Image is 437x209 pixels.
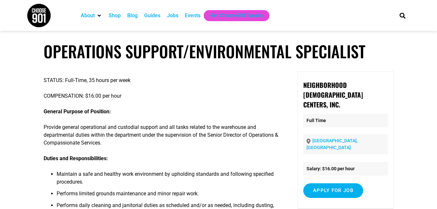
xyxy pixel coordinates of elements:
[167,12,178,20] a: Jobs
[303,114,388,127] p: Full Time
[44,42,393,61] h1: Operations Support/Environmental Specialist
[57,170,280,190] li: Maintain a safe and healthy work environment by upholding standards and following specified proce...
[81,12,95,20] a: About
[44,92,280,100] p: COMPENSATION: $16.00 per hour
[307,138,358,150] a: [GEOGRAPHIC_DATA], [GEOGRAPHIC_DATA]
[397,10,408,21] div: Search
[44,123,280,147] p: Provide general operational and custodial support and all tasks related to the warehouse and depa...
[77,10,105,21] div: About
[185,12,200,20] a: Events
[303,162,388,175] li: Salary: $16.00 per hour
[44,155,108,161] strong: Duties and Responsibilities:
[144,12,160,20] a: Guides
[210,12,263,20] a: Get Choose901 Emails
[44,108,111,115] strong: General Purpose of Position:
[127,12,138,20] a: Blog
[303,183,363,198] input: Apply for job
[77,10,389,21] nav: Main nav
[109,12,121,20] a: Shop
[303,80,363,109] strong: Neighborhood [DEMOGRAPHIC_DATA] Centers, Inc.
[57,190,280,202] li: Performs limited grounds maintenance and minor repair work.
[44,77,280,84] p: STATUS: Full-Time, 35 hours per week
